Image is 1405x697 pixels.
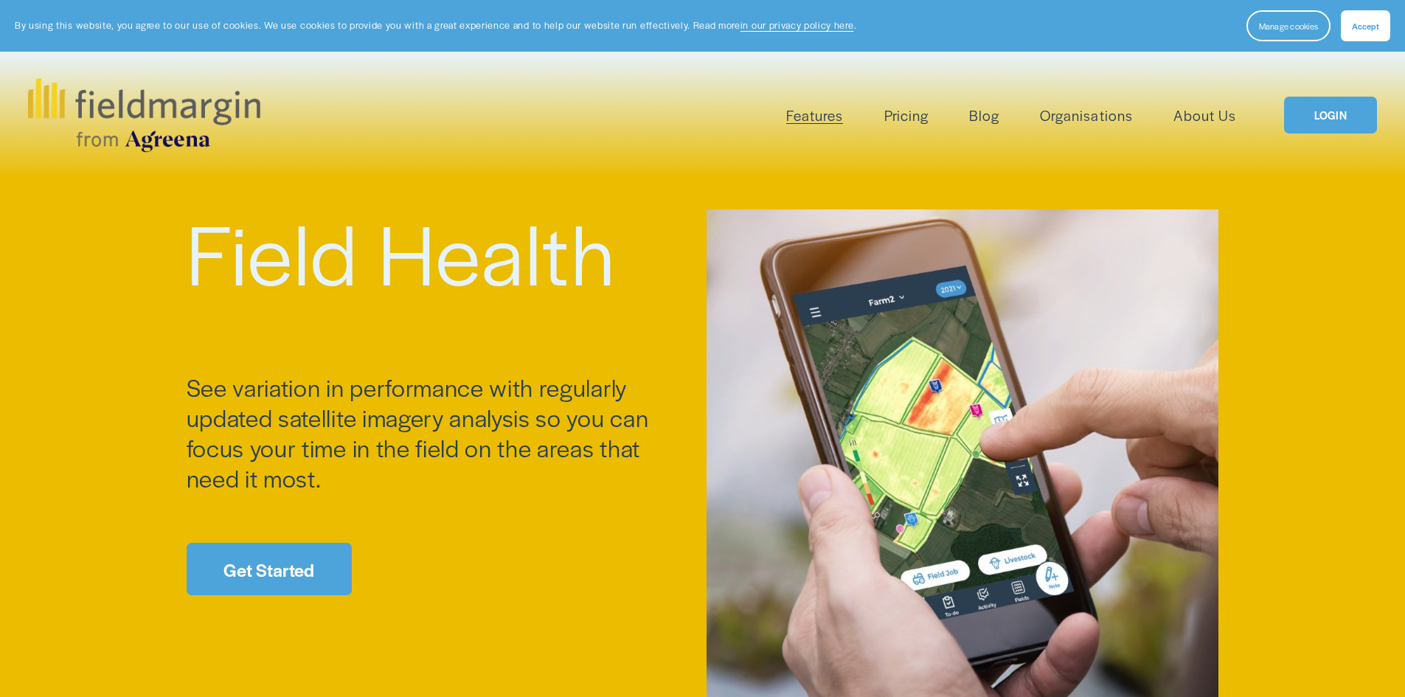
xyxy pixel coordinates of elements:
a: Pricing [884,103,929,128]
span: Accept [1352,20,1379,32]
button: Accept [1341,10,1390,41]
img: fieldmargin.com [28,78,260,152]
span: Features [786,105,843,126]
button: Manage cookies [1246,10,1331,41]
span: Field Health [187,193,617,310]
a: About Us [1173,103,1236,128]
a: Organisations [1040,103,1132,128]
span: Manage cookies [1259,20,1318,32]
span: See variation in performance with regularly updated satellite imagery analysis so you can focus y... [187,370,654,493]
a: Blog [969,103,999,128]
a: folder dropdown [786,103,843,128]
a: LOGIN [1284,97,1377,134]
a: in our privacy policy here [740,18,854,32]
p: By using this website, you agree to our use of cookies. We use cookies to provide you with a grea... [15,18,856,32]
a: Get Started [187,543,352,595]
